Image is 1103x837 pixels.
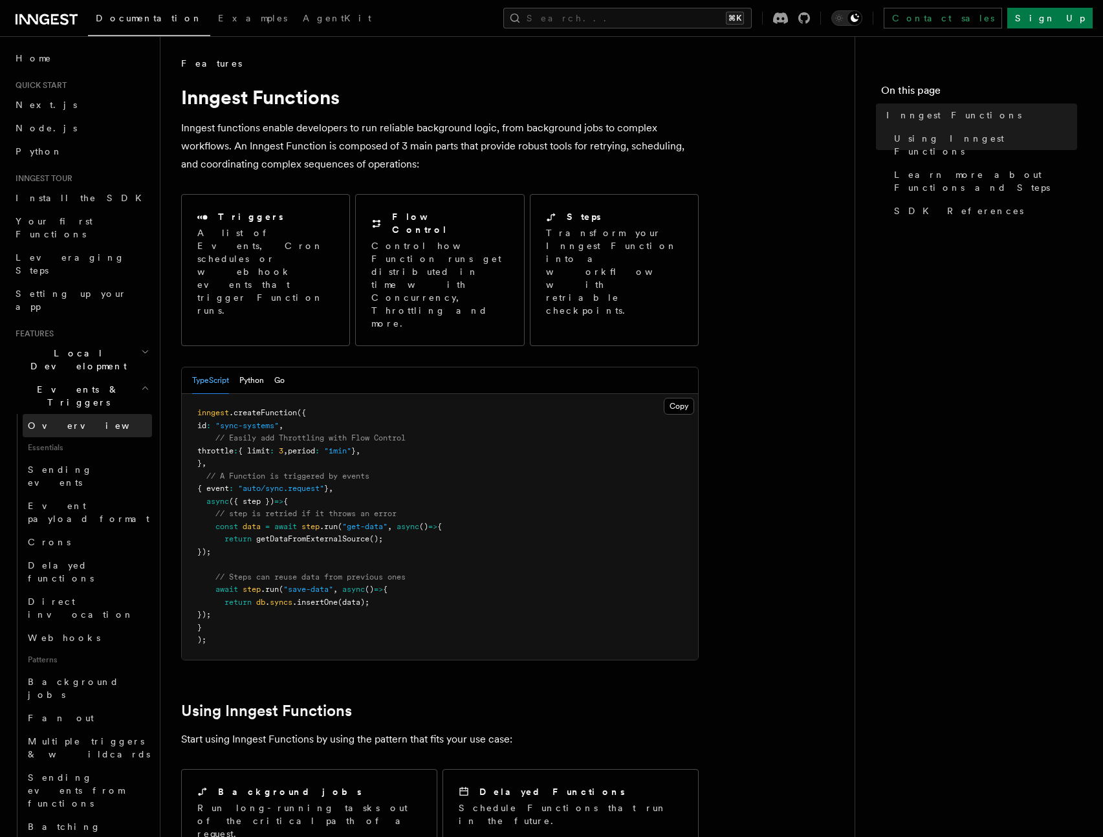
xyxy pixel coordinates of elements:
[894,132,1077,158] span: Using Inngest Functions
[10,246,152,282] a: Leveraging Steps
[197,484,229,493] span: { event
[886,109,1021,122] span: Inngest Functions
[324,484,329,493] span: }
[10,383,141,409] span: Events & Triggers
[10,282,152,318] a: Setting up your app
[503,8,752,28] button: Search...⌘K
[831,10,862,26] button: Toggle dark mode
[256,598,265,607] span: db
[28,736,150,759] span: Multiple triggers & wildcards
[283,446,288,455] span: ,
[16,216,93,239] span: Your first Functions
[530,194,699,346] a: StepsTransform your Inngest Function into a workflow with retriable checkpoints.
[23,649,152,670] span: Patterns
[437,522,442,531] span: {
[881,83,1077,103] h4: On this page
[889,127,1077,163] a: Using Inngest Functions
[23,554,152,590] a: Delayed functions
[28,713,94,723] span: Fan out
[197,421,206,430] span: id
[16,52,52,65] span: Home
[10,342,152,378] button: Local Development
[215,585,238,594] span: await
[10,173,72,184] span: Inngest tour
[181,194,350,346] a: TriggersA list of Events, Cron schedules or webhook events that trigger Function runs.
[28,633,100,643] span: Webhooks
[218,13,287,23] span: Examples
[181,85,699,109] h1: Inngest Functions
[181,730,699,748] p: Start using Inngest Functions by using the pattern that fits your use case:
[197,547,211,556] span: });
[243,585,261,594] span: step
[10,93,152,116] a: Next.js
[419,522,428,531] span: ()
[181,702,352,720] a: Using Inngest Functions
[270,446,274,455] span: :
[279,585,283,594] span: (
[23,766,152,815] a: Sending events from functions
[479,785,625,798] h2: Delayed Functions
[224,534,252,543] span: return
[23,530,152,554] a: Crons
[238,484,324,493] span: "auto/sync.request"
[202,459,206,468] span: ,
[279,421,283,430] span: ,
[320,522,338,531] span: .run
[10,347,141,373] span: Local Development
[274,367,285,394] button: Go
[664,398,694,415] button: Copy
[10,80,67,91] span: Quick start
[28,537,71,547] span: Crons
[197,459,202,468] span: }
[23,414,152,437] a: Overview
[279,446,283,455] span: 3
[546,226,684,317] p: Transform your Inngest Function into a workflow with retriable checkpoints.
[28,501,149,524] span: Event payload format
[197,226,334,317] p: A list of Events, Cron schedules or webhook events that trigger Function runs.
[428,522,437,531] span: =>
[28,464,93,488] span: Sending events
[16,193,149,203] span: Install the SDK
[181,119,699,173] p: Inngest functions enable developers to run reliable background logic, from background jobs to com...
[459,801,683,827] p: Schedule Functions that run in the future.
[192,367,229,394] button: TypeScript
[28,420,161,431] span: Overview
[23,458,152,494] a: Sending events
[329,484,333,493] span: ,
[23,494,152,530] a: Event payload format
[881,103,1077,127] a: Inngest Functions
[256,534,369,543] span: getDataFromExternalSource
[16,288,127,312] span: Setting up your app
[243,522,261,531] span: data
[338,522,342,531] span: (
[392,210,508,236] h2: Flow Control
[371,239,508,330] p: Control how Function runs get distributed in time with Concurrency, Throttling and more.
[288,446,315,455] span: period
[369,534,383,543] span: ();
[567,210,601,223] h2: Steps
[388,522,392,531] span: ,
[229,484,234,493] span: :
[229,497,274,506] span: ({ step })
[274,522,297,531] span: await
[224,598,252,607] span: return
[265,522,270,531] span: =
[197,610,211,619] span: });
[239,367,264,394] button: Python
[197,635,206,644] span: );
[274,497,283,506] span: =>
[301,522,320,531] span: step
[333,585,338,594] span: ,
[197,446,234,455] span: throttle
[229,408,297,417] span: .createFunction
[365,585,374,594] span: ()
[28,772,124,809] span: Sending events from functions
[234,446,238,455] span: :
[215,509,397,518] span: // step is retried if it throws an error
[270,598,292,607] span: syncs
[23,590,152,626] a: Direct invocation
[383,585,388,594] span: {
[96,13,202,23] span: Documentation
[283,497,288,506] span: {
[355,194,524,346] a: Flow ControlControl how Function runs get distributed in time with Concurrency, Throttling and more.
